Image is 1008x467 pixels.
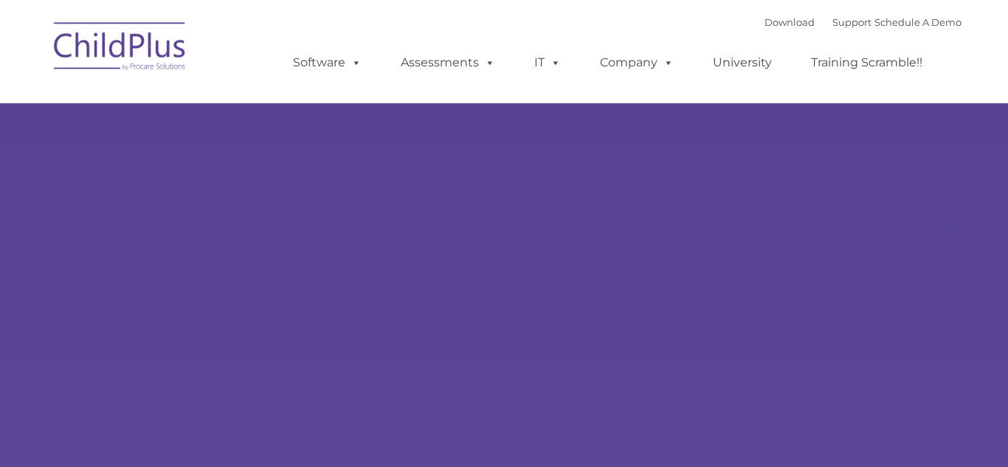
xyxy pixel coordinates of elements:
a: Company [585,48,688,77]
a: Software [278,48,376,77]
a: Assessments [386,48,510,77]
a: Schedule A Demo [874,16,962,28]
a: Training Scramble!! [796,48,937,77]
a: Support [832,16,871,28]
img: ChildPlus by Procare Solutions [46,12,194,86]
a: Download [764,16,815,28]
font: | [764,16,962,28]
a: University [698,48,787,77]
a: IT [519,48,576,77]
